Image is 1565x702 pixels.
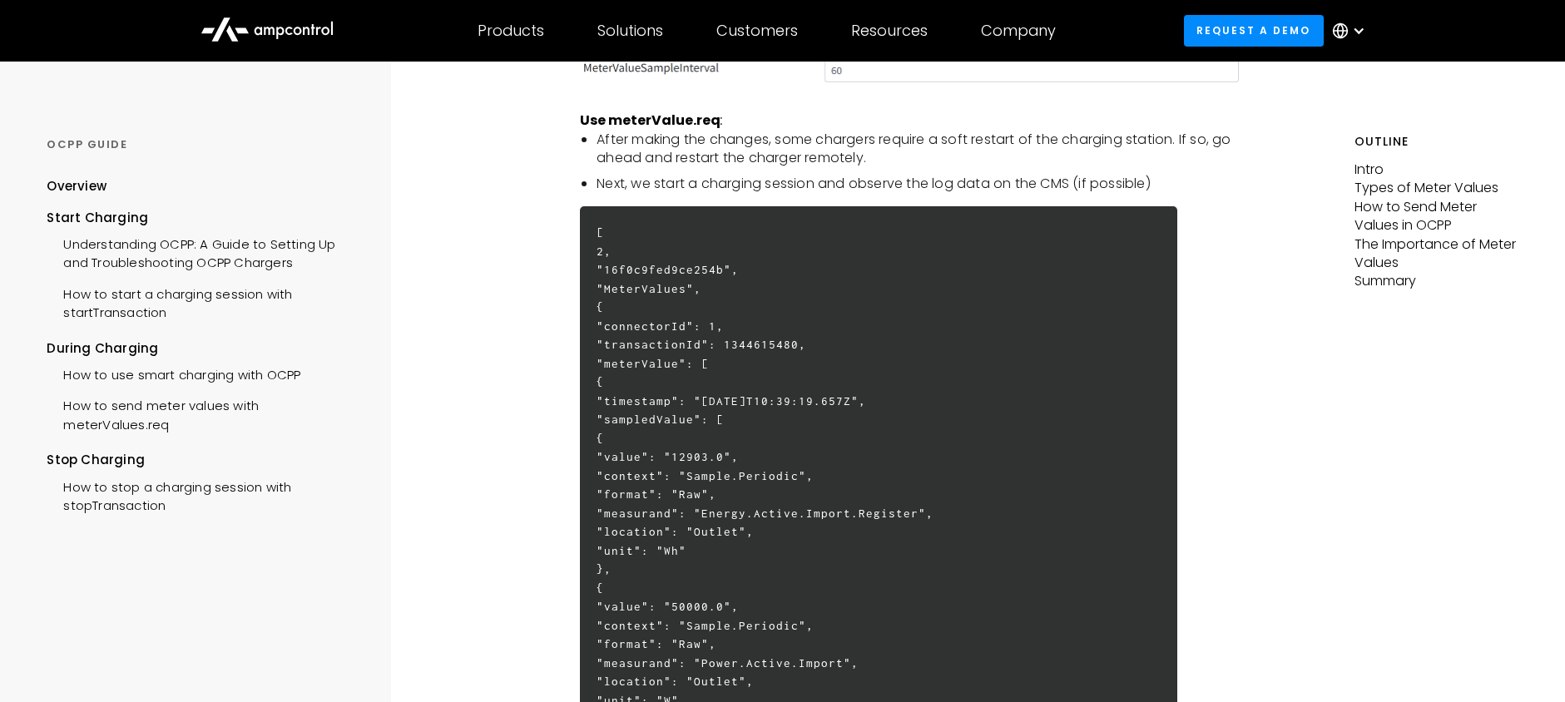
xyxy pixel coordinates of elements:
[1355,179,1518,197] p: Types of Meter Values
[981,22,1056,40] div: Company
[580,93,1244,111] p: ‍
[478,22,544,40] div: Products
[47,177,106,208] a: Overview
[597,175,1244,193] li: Next, we start a charging session and observe the log data on the CMS (if possible)
[47,339,359,358] div: During Charging
[47,227,359,277] a: Understanding OCPP: A Guide to Setting Up and Troubleshooting OCPP Chargers
[580,111,723,130] strong: Use meterValue.req
[47,470,359,520] a: How to stop a charging session with stopTransaction
[1184,15,1324,46] a: Request a demo
[851,22,928,40] div: Resources
[1355,161,1518,179] p: Intro
[716,22,798,40] div: Customers
[47,358,300,388] a: How to use smart charging with OCPP
[47,277,359,327] a: How to start a charging session with startTransaction
[47,137,359,152] div: OCPP GUIDE
[47,388,359,438] a: How to send meter values with meterValues.req
[1355,198,1518,235] p: How to Send Meter Values in OCPP
[47,177,106,195] div: Overview
[721,111,723,130] em: :
[597,131,1244,168] li: After making the changes, some chargers require a soft restart of the charging station. If so, go...
[47,451,359,469] div: Stop Charging
[1355,133,1518,151] h5: Outline
[597,22,663,40] div: Solutions
[47,209,359,227] div: Start Charging
[1355,272,1518,290] p: Summary
[580,56,1244,85] img: OCPP MeterValueSampleInterval (the intervals of the meter during a session in seconds)
[1355,235,1518,273] p: The Importance of Meter Values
